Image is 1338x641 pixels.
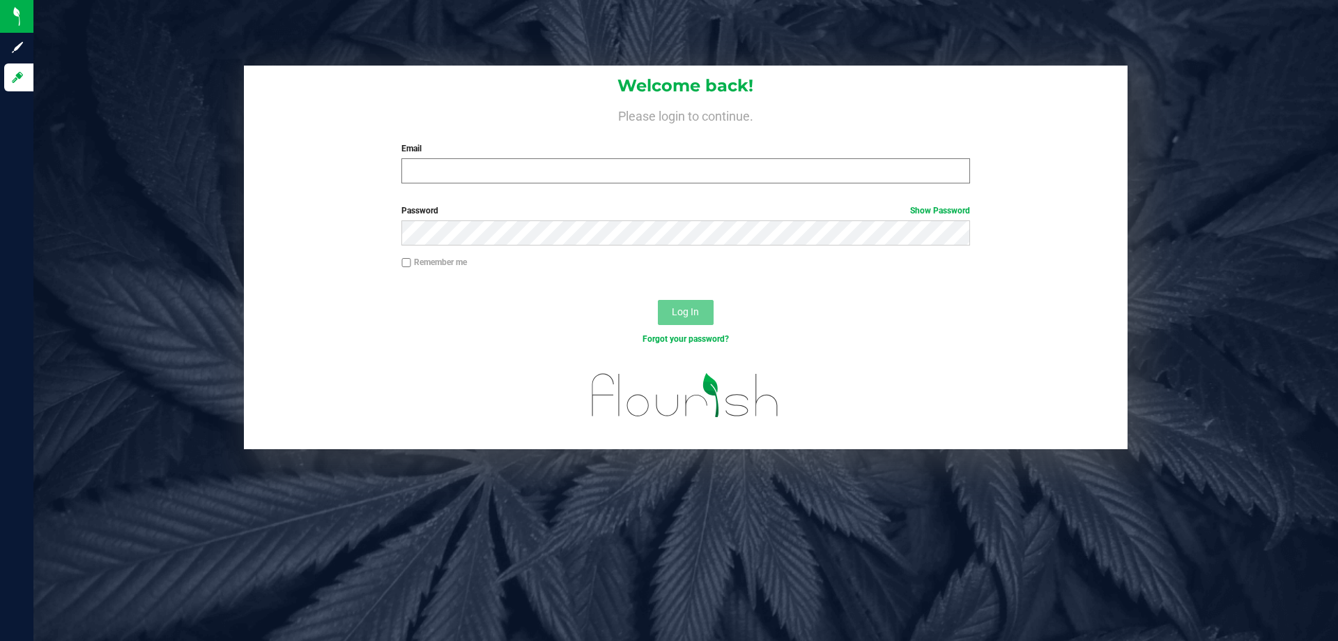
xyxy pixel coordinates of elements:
[672,306,699,317] span: Log In
[401,256,467,269] label: Remember me
[910,206,970,216] a: Show Password
[244,77,1128,95] h1: Welcome back!
[658,300,714,325] button: Log In
[401,142,969,155] label: Email
[401,258,411,268] input: Remember me
[10,40,24,54] inline-svg: Sign up
[244,106,1128,123] h4: Please login to continue.
[401,206,438,216] span: Password
[575,360,796,431] img: flourish_logo.svg
[10,70,24,84] inline-svg: Log in
[643,334,729,344] a: Forgot your password?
